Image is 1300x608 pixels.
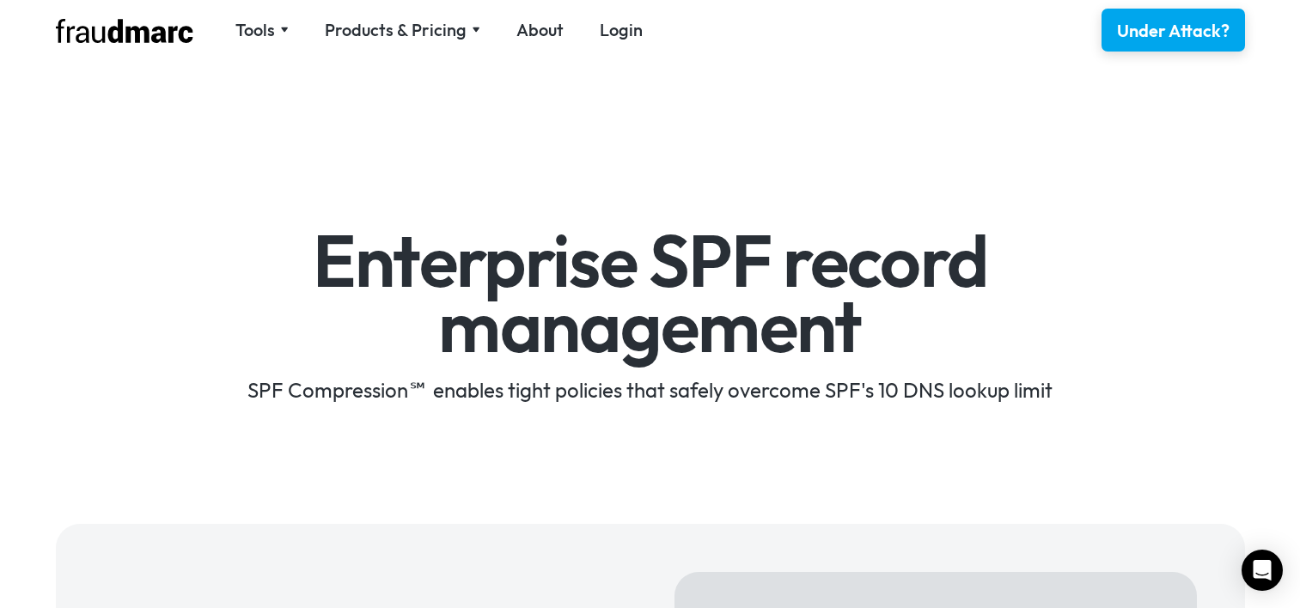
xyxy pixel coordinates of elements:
a: Under Attack? [1102,9,1245,52]
h1: Enterprise SPF record management [151,228,1149,358]
a: About [516,18,564,42]
div: Under Attack? [1117,19,1230,43]
div: SPF Compression℠ enables tight policies that safely overcome SPF's 10 DNS lookup limit [151,376,1149,404]
div: Open Intercom Messenger [1242,550,1283,591]
div: Tools [235,18,289,42]
div: Products & Pricing [325,18,467,42]
div: Products & Pricing [325,18,480,42]
div: Tools [235,18,275,42]
a: Login [600,18,643,42]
